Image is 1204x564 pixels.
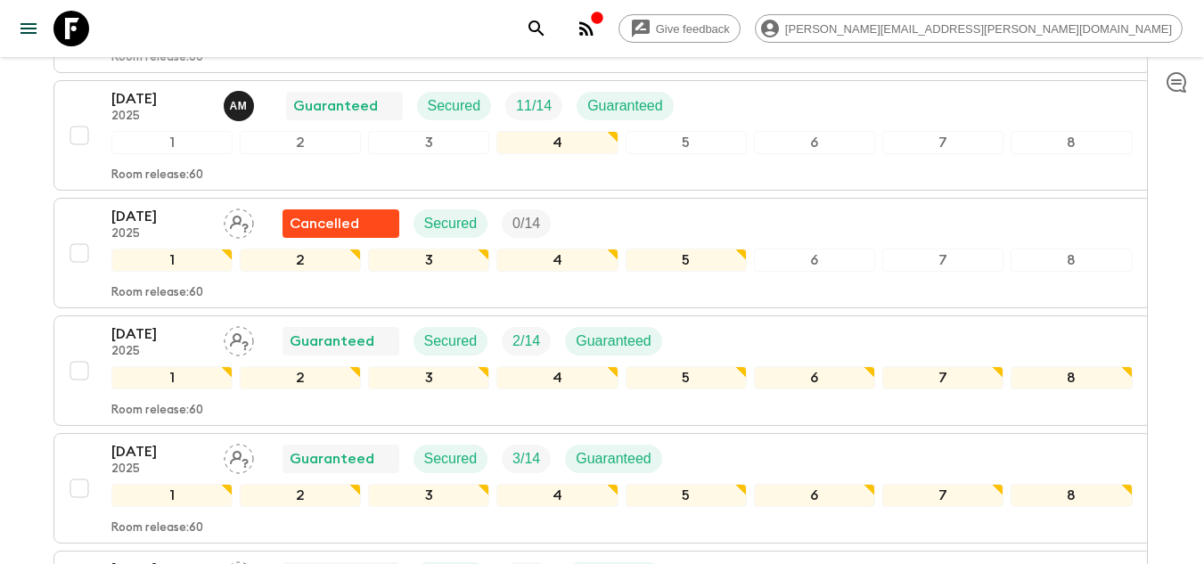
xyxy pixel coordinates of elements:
[283,209,399,238] div: Flash Pack cancellation
[1011,366,1132,389] div: 8
[224,91,258,121] button: AM
[496,131,618,154] div: 4
[626,131,747,154] div: 5
[111,323,209,345] p: [DATE]
[240,249,361,272] div: 2
[53,198,1151,308] button: [DATE]2025Assign pack leaderFlash Pack cancellationSecuredTrip Fill12345678Room release:60
[754,366,875,389] div: 6
[424,448,478,470] p: Secured
[618,14,741,43] a: Give feedback
[626,484,747,507] div: 5
[505,92,562,120] div: Trip Fill
[53,80,1151,191] button: [DATE]2025Allan MoralesGuaranteedSecuredTrip FillGuaranteed12345678Room release:60
[53,433,1151,544] button: [DATE]2025Assign pack leaderGuaranteedSecuredTrip FillGuaranteed12345678Room release:60
[519,11,554,46] button: search adventures
[424,331,478,352] p: Secured
[53,315,1151,426] button: [DATE]2025Assign pack leaderGuaranteedSecuredTrip FillGuaranteed12345678Room release:60
[496,484,618,507] div: 4
[111,441,209,462] p: [DATE]
[240,484,361,507] div: 2
[414,445,488,473] div: Secured
[1011,249,1132,272] div: 8
[111,286,203,300] p: Room release: 60
[626,366,747,389] div: 5
[587,95,663,117] p: Guaranteed
[754,131,875,154] div: 6
[111,131,233,154] div: 1
[414,327,488,356] div: Secured
[576,448,651,470] p: Guaranteed
[512,331,540,352] p: 2 / 14
[502,327,551,356] div: Trip Fill
[111,366,233,389] div: 1
[512,448,540,470] p: 3 / 14
[754,249,875,272] div: 6
[417,92,492,120] div: Secured
[290,331,374,352] p: Guaranteed
[775,22,1182,36] span: [PERSON_NAME][EMAIL_ADDRESS][PERSON_NAME][DOMAIN_NAME]
[111,227,209,241] p: 2025
[502,209,551,238] div: Trip Fill
[290,213,359,234] p: Cancelled
[1011,131,1132,154] div: 8
[111,521,203,535] p: Room release: 60
[111,110,209,124] p: 2025
[11,11,46,46] button: menu
[626,249,747,272] div: 5
[882,249,1003,272] div: 7
[882,366,1003,389] div: 7
[224,96,258,110] span: Allan Morales
[224,331,254,346] span: Assign pack leader
[111,404,203,418] p: Room release: 60
[240,366,361,389] div: 2
[754,484,875,507] div: 6
[1011,484,1132,507] div: 8
[882,484,1003,507] div: 7
[111,345,209,359] p: 2025
[111,249,233,272] div: 1
[882,131,1003,154] div: 7
[755,14,1183,43] div: [PERSON_NAME][EMAIL_ADDRESS][PERSON_NAME][DOMAIN_NAME]
[424,213,478,234] p: Secured
[576,331,651,352] p: Guaranteed
[224,214,254,228] span: Assign pack leader
[496,366,618,389] div: 4
[111,206,209,227] p: [DATE]
[368,131,489,154] div: 3
[240,131,361,154] div: 2
[512,213,540,234] p: 0 / 14
[646,22,740,36] span: Give feedback
[224,449,254,463] span: Assign pack leader
[428,95,481,117] p: Secured
[111,168,203,183] p: Room release: 60
[111,51,203,65] p: Room release: 60
[368,366,489,389] div: 3
[290,448,374,470] p: Guaranteed
[368,249,489,272] div: 3
[111,462,209,477] p: 2025
[111,88,209,110] p: [DATE]
[414,209,488,238] div: Secured
[502,445,551,473] div: Trip Fill
[293,95,378,117] p: Guaranteed
[230,99,248,113] p: A M
[516,95,552,117] p: 11 / 14
[496,249,618,272] div: 4
[111,484,233,507] div: 1
[368,484,489,507] div: 3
